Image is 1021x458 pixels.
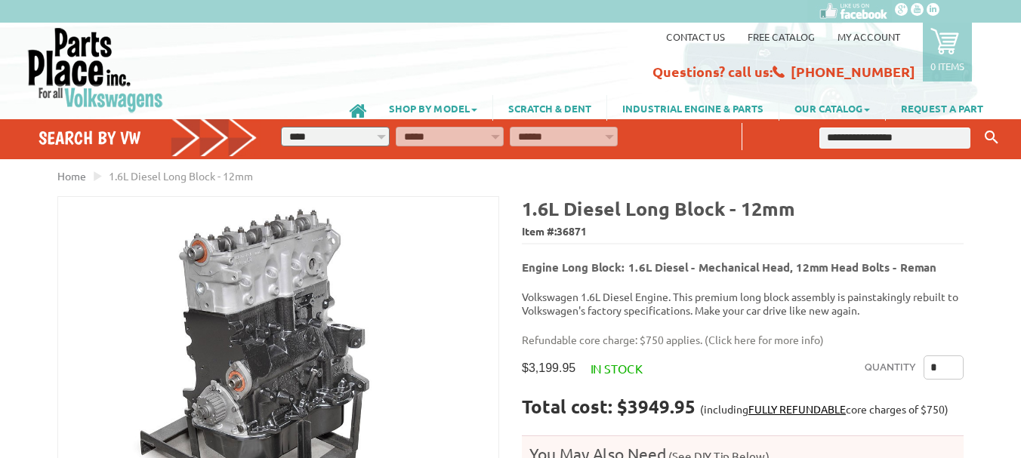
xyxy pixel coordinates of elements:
a: Home [57,169,86,183]
a: SHOP BY MODEL [374,95,492,121]
a: REQUEST A PART [886,95,998,121]
a: 0 items [923,23,972,81]
a: SCRATCH & DENT [493,95,606,121]
a: OUR CATALOG [779,95,885,121]
a: Free Catalog [748,30,815,43]
span: 1.6L Diesel Long Block - 12mm [109,169,253,183]
span: 36871 [557,224,587,238]
a: Click here for more info [708,333,820,346]
h4: Search by VW [39,127,258,149]
b: Engine Long Block: 1.6L Diesel - Mechanical Head, 12mm Head Bolts - Reman [522,260,936,275]
b: 1.6L Diesel Long Block - 12mm [522,196,795,220]
label: Quantity [865,355,916,380]
a: INDUSTRIAL ENGINE & PARTS [607,95,779,121]
p: Volkswagen 1.6L Diesel Engine. This premium long block assembly is painstakingly rebuilt to Volks... [522,290,964,317]
p: Refundable core charge: $750 applies. ( ) [522,332,952,348]
a: My Account [837,30,900,43]
p: 0 items [930,60,964,72]
span: $3,199.95 [522,361,575,375]
a: Contact us [666,30,725,43]
img: Parts Place Inc! [26,26,165,113]
span: (including core charges of $750) [700,402,949,416]
span: In stock [591,361,643,376]
strong: Total cost: $3949.95 [522,395,696,418]
span: Item #: [522,221,964,243]
a: FULLY REFUNDABLE [748,402,846,416]
button: Keyword Search [980,125,1003,150]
